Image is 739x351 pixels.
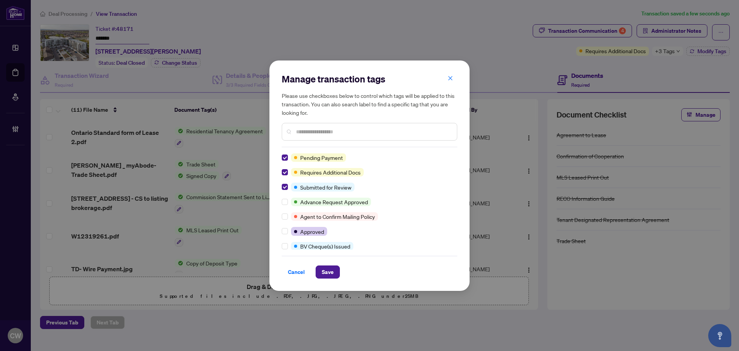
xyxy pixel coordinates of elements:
span: Advance Request Approved [300,198,368,206]
button: Save [316,265,340,279]
span: Approved [300,227,324,236]
span: Cancel [288,266,305,278]
button: Cancel [282,265,311,279]
span: BV Cheque(s) Issued [300,242,350,250]
h5: Please use checkboxes below to control which tags will be applied to this transaction. You can al... [282,91,457,117]
h2: Manage transaction tags [282,73,457,85]
span: Submitted for Review [300,183,351,191]
span: close [448,76,453,81]
span: Requires Additional Docs [300,168,361,176]
span: Save [322,266,334,278]
span: Pending Payment [300,153,343,162]
button: Open asap [708,324,731,347]
span: Agent to Confirm Mailing Policy [300,212,375,221]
